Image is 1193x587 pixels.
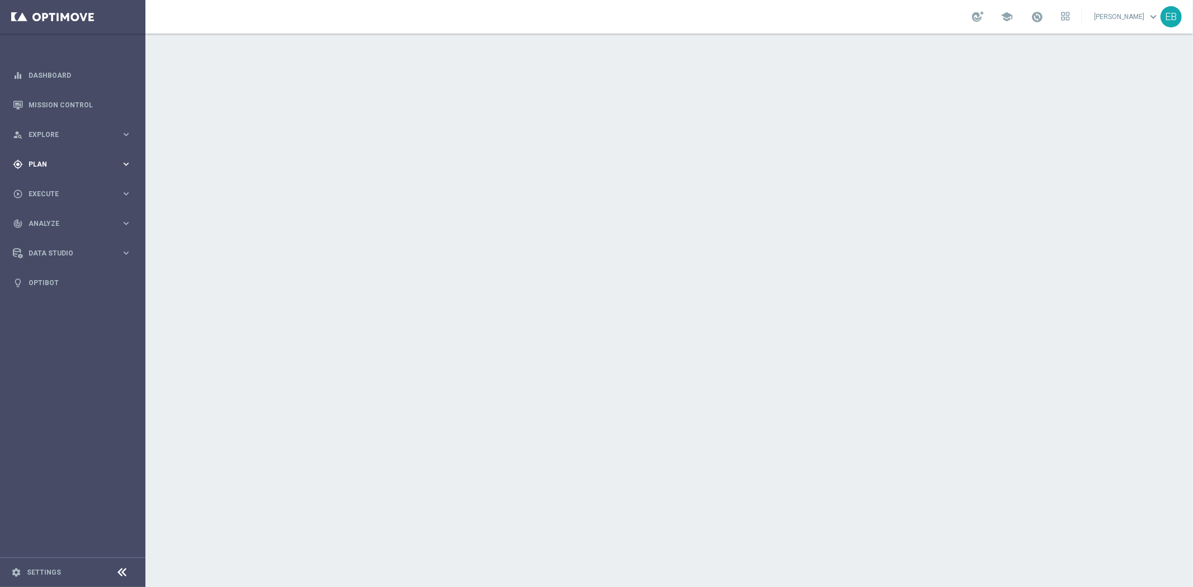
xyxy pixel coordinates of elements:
[13,189,23,199] i: play_circle_outline
[12,249,132,258] button: Data Studio keyboard_arrow_right
[13,248,121,258] div: Data Studio
[13,159,121,169] div: Plan
[12,71,132,80] button: equalizer Dashboard
[29,191,121,197] span: Execute
[12,101,132,110] button: Mission Control
[29,131,121,138] span: Explore
[13,219,121,229] div: Analyze
[13,130,23,140] i: person_search
[29,161,121,168] span: Plan
[29,60,131,90] a: Dashboard
[121,188,131,199] i: keyboard_arrow_right
[13,60,131,90] div: Dashboard
[27,569,61,576] a: Settings
[13,159,23,169] i: gps_fixed
[12,278,132,287] button: lightbulb Optibot
[13,268,131,297] div: Optibot
[1093,8,1161,25] a: [PERSON_NAME]keyboard_arrow_down
[121,248,131,258] i: keyboard_arrow_right
[29,90,131,120] a: Mission Control
[13,219,23,229] i: track_changes
[12,130,132,139] button: person_search Explore keyboard_arrow_right
[121,129,131,140] i: keyboard_arrow_right
[13,189,121,199] div: Execute
[13,70,23,81] i: equalizer
[12,219,132,228] button: track_changes Analyze keyboard_arrow_right
[11,567,21,577] i: settings
[121,218,131,229] i: keyboard_arrow_right
[29,220,121,227] span: Analyze
[12,160,132,169] button: gps_fixed Plan keyboard_arrow_right
[29,268,131,297] a: Optibot
[121,159,131,169] i: keyboard_arrow_right
[13,90,131,120] div: Mission Control
[1001,11,1013,23] span: school
[1147,11,1159,23] span: keyboard_arrow_down
[12,190,132,198] button: play_circle_outline Execute keyboard_arrow_right
[13,278,23,288] i: lightbulb
[1161,6,1182,27] div: EB
[13,130,121,140] div: Explore
[29,250,121,257] span: Data Studio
